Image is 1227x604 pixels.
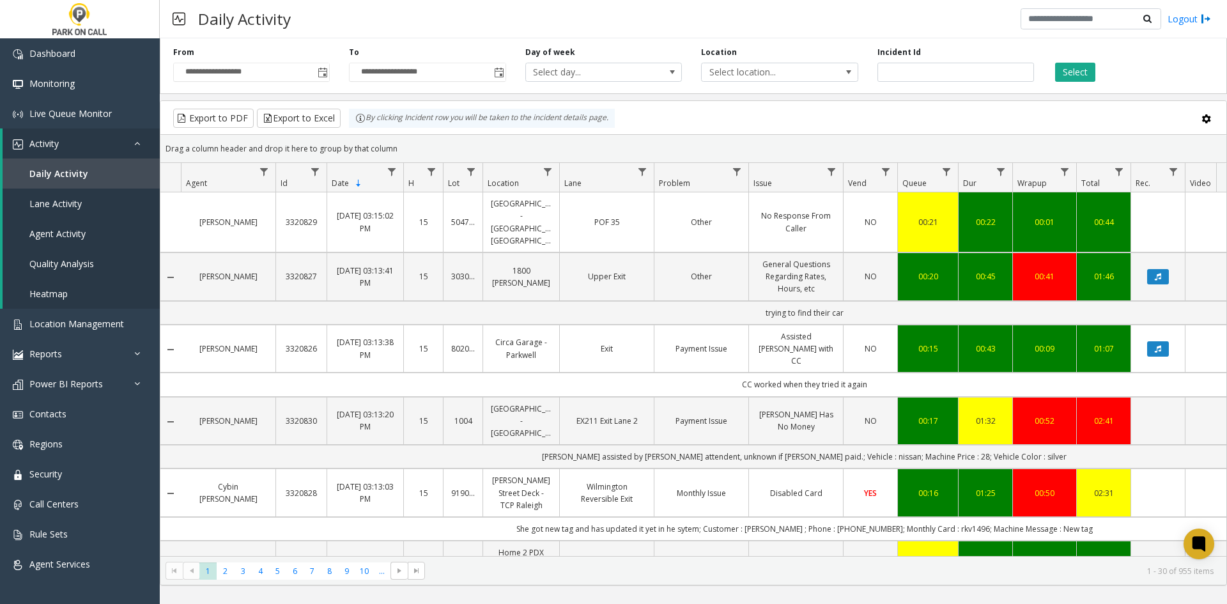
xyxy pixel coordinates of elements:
[702,63,826,81] span: Select location...
[13,139,23,150] img: 'icon'
[13,320,23,330] img: 'icon'
[13,560,23,570] img: 'icon'
[321,562,338,580] span: Page 8
[286,562,304,580] span: Page 6
[173,47,194,58] label: From
[335,210,396,234] a: [DATE] 03:15:02 PM
[186,178,207,189] span: Agent
[1055,63,1095,82] button: Select
[1084,216,1123,228] a: 00:44
[491,336,552,360] a: Circa Garage - Parkwell
[906,270,950,283] a: 00:20
[451,487,475,499] a: 919004
[1021,415,1069,427] div: 00:52
[13,109,23,120] img: 'icon'
[29,468,62,480] span: Security
[451,343,475,355] a: 802024
[284,415,319,427] a: 3320830
[662,270,741,283] a: Other
[412,566,422,576] span: Go to the last page
[1111,163,1128,180] a: Total Filter Menu
[1084,415,1123,427] a: 02:41
[189,343,268,355] a: [PERSON_NAME]
[13,410,23,420] img: 'icon'
[757,210,835,234] a: No Response From Caller
[355,113,366,123] img: infoIcon.svg
[160,488,181,499] a: Collapse Details
[1081,178,1100,189] span: Total
[451,270,475,283] a: 303001
[13,440,23,450] img: 'icon'
[906,487,950,499] div: 00:16
[877,47,921,58] label: Incident Id
[29,47,75,59] span: Dashboard
[1168,12,1211,26] a: Logout
[315,63,329,81] span: Toggle popup
[567,481,646,505] a: Wilmington Reversible Exit
[938,163,955,180] a: Queue Filter Menu
[160,137,1226,160] div: Drag a column header and drop it here to group by that column
[332,178,349,189] span: Date
[966,216,1005,228] a: 00:22
[349,47,359,58] label: To
[349,109,615,128] div: By clicking Incident row you will be taken to the incident details page.
[1136,178,1150,189] span: Rec.
[335,481,396,505] a: [DATE] 03:13:03 PM
[412,343,435,355] a: 15
[433,566,1214,577] kendo-pager-info: 1 - 30 of 955 items
[13,500,23,510] img: 'icon'
[865,271,877,282] span: NO
[757,408,835,433] a: [PERSON_NAME] Has No Money
[1084,487,1123,499] a: 02:31
[1021,487,1069,499] a: 00:50
[189,481,268,505] a: Cybin [PERSON_NAME]
[966,270,1005,283] div: 00:45
[906,415,950,427] a: 00:17
[906,216,950,228] a: 00:21
[192,3,297,35] h3: Daily Activity
[353,178,364,189] span: Sortable
[966,487,1005,499] a: 01:25
[3,279,160,309] a: Heatmap
[1084,343,1123,355] div: 01:07
[356,562,373,580] span: Page 10
[1201,12,1211,26] img: logout
[408,178,414,189] span: H
[1165,163,1182,180] a: Rec. Filter Menu
[1056,163,1074,180] a: Wrapup Filter Menu
[662,216,741,228] a: Other
[3,128,160,159] a: Activity
[29,288,68,300] span: Heatmap
[567,216,646,228] a: POF 35
[966,415,1005,427] a: 01:32
[525,47,575,58] label: Day of week
[1017,178,1047,189] span: Wrapup
[284,487,319,499] a: 3320828
[160,163,1226,556] div: Data table
[564,178,582,189] span: Lane
[823,163,840,180] a: Issue Filter Menu
[29,167,88,180] span: Daily Activity
[851,270,890,283] a: NO
[451,216,475,228] a: 504704
[539,163,557,180] a: Location Filter Menu
[304,562,321,580] span: Page 7
[963,178,976,189] span: Dur
[865,343,877,354] span: NO
[189,415,268,427] a: [PERSON_NAME]
[851,415,890,427] a: NO
[701,47,737,58] label: Location
[189,216,268,228] a: [PERSON_NAME]
[729,163,746,180] a: Problem Filter Menu
[173,109,254,128] button: Export to PDF
[29,498,79,510] span: Call Centers
[13,49,23,59] img: 'icon'
[335,265,396,289] a: [DATE] 03:13:41 PM
[29,318,124,330] span: Location Management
